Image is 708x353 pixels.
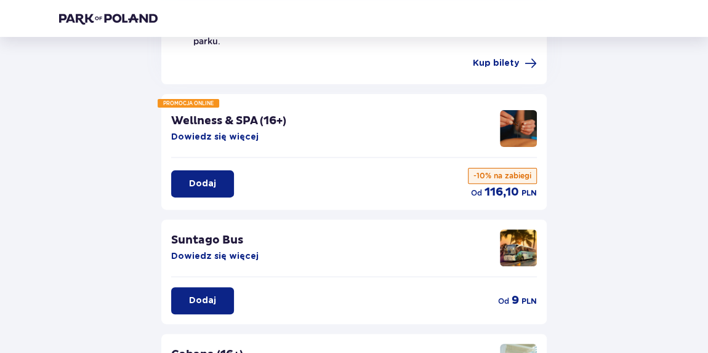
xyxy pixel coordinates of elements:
button: Dodaj [171,287,234,314]
button: Dowiedz się więcej [171,250,259,263]
div: PROMOCJA ONLINE [158,99,219,108]
p: Dodaj [189,295,216,307]
span: od [498,296,509,307]
a: Kup bilety [473,57,537,69]
span: PLN [521,188,537,199]
button: Dowiedz się więcej [171,131,259,143]
span: 9 [512,293,519,308]
img: attraction [500,110,537,147]
p: Dodaj [189,178,216,190]
img: Park of Poland logo [59,12,158,25]
span: 116,10 [485,185,519,200]
img: attraction [500,229,537,266]
span: Kup bilety [473,57,520,69]
button: Dodaj [171,170,234,197]
span: PLN [521,296,537,307]
p: Wellness & SPA (16+) [171,114,286,129]
span: od [471,188,482,199]
p: Suntago Bus [171,233,243,248]
p: -10% na zabiegi [468,168,537,184]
